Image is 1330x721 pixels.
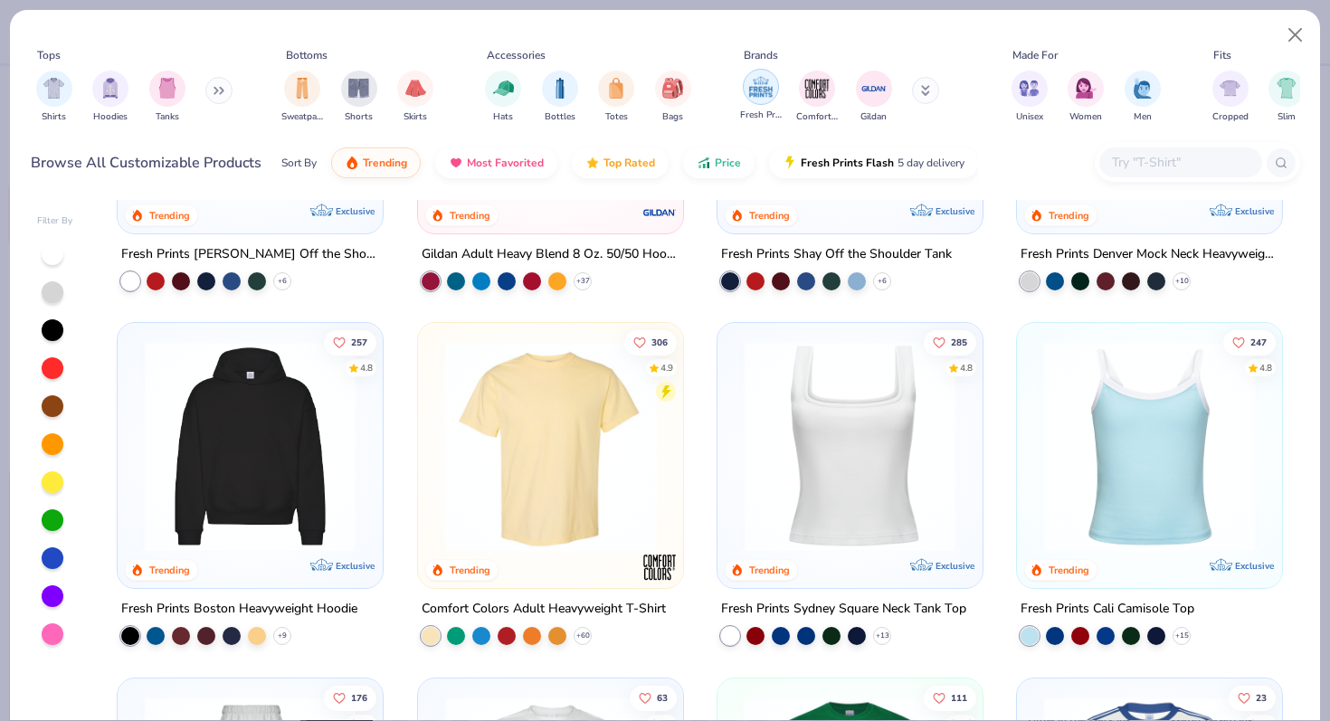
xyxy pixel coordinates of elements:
[121,243,379,266] div: Fresh Prints [PERSON_NAME] Off the Shoulder Top
[898,153,964,174] span: 5 day delivery
[662,110,683,124] span: Bags
[1250,338,1267,347] span: 247
[641,194,678,231] img: Gildan logo
[1012,47,1058,63] div: Made For
[1012,71,1048,124] button: filter button
[623,330,676,356] button: Like
[964,341,1193,552] img: 63ed7c8a-03b3-4701-9f69-be4b1adc9c5f
[683,147,755,178] button: Price
[42,110,66,124] span: Shirts
[924,685,976,710] button: Like
[951,693,967,702] span: 111
[281,110,323,124] span: Sweatpants
[656,693,667,702] span: 63
[493,110,513,124] span: Hats
[575,631,589,641] span: + 60
[37,47,61,63] div: Tops
[860,75,888,102] img: Gildan Image
[467,156,544,170] span: Most Favorited
[1035,341,1264,552] img: a25d9891-da96-49f3-a35e-76288174bf3a
[1212,71,1249,124] button: filter button
[100,78,120,99] img: Hoodies Image
[449,156,463,170] img: most_fav.gif
[1213,47,1231,63] div: Fits
[603,156,655,170] span: Top Rated
[1268,71,1305,124] div: filter for Slim
[856,71,892,124] div: filter for Gildan
[655,71,691,124] button: filter button
[801,156,894,170] span: Fresh Prints Flash
[1256,693,1267,702] span: 23
[1076,78,1097,99] img: Women Image
[149,71,185,124] div: filter for Tanks
[856,71,892,124] button: filter button
[278,631,287,641] span: + 9
[360,362,373,375] div: 4.8
[31,152,261,174] div: Browse All Customizable Products
[606,78,626,99] img: Totes Image
[665,341,894,552] img: e55d29c3-c55d-459c-bfd9-9b1c499ab3c6
[924,330,976,356] button: Like
[485,71,521,124] button: filter button
[721,598,966,621] div: Fresh Prints Sydney Square Neck Tank Top
[744,47,778,63] div: Brands
[345,156,359,170] img: trending.gif
[1019,78,1040,99] img: Unisex Image
[43,78,64,99] img: Shirts Image
[156,110,179,124] span: Tanks
[493,78,514,99] img: Hats Image
[1278,110,1296,124] span: Slim
[860,110,887,124] span: Gildan
[545,110,575,124] span: Bottles
[1133,78,1153,99] img: Men Image
[149,71,185,124] button: filter button
[1175,631,1189,641] span: + 15
[796,110,838,124] span: Comfort Colors
[651,338,667,347] span: 306
[875,631,888,641] span: + 13
[436,341,665,552] img: 029b8af0-80e6-406f-9fdc-fdf898547912
[1016,110,1043,124] span: Unisex
[740,109,782,122] span: Fresh Prints
[1235,560,1274,572] span: Exclusive
[281,71,323,124] div: filter for Sweatpants
[662,78,682,99] img: Bags Image
[405,78,426,99] img: Skirts Image
[286,47,328,63] div: Bottoms
[278,276,287,287] span: + 6
[292,78,312,99] img: Sweatpants Image
[1068,71,1104,124] button: filter button
[157,78,177,99] img: Tanks Image
[324,330,376,356] button: Like
[629,685,676,710] button: Like
[136,341,365,552] img: 91acfc32-fd48-4d6b-bdad-a4c1a30ac3fc
[796,71,838,124] button: filter button
[337,560,375,572] span: Exclusive
[803,75,831,102] img: Comfort Colors Image
[1268,71,1305,124] button: filter button
[783,156,797,170] img: flash.gif
[598,71,634,124] button: filter button
[1068,71,1104,124] div: filter for Women
[936,560,974,572] span: Exclusive
[1278,18,1313,52] button: Close
[878,276,887,287] span: + 6
[1259,362,1272,375] div: 4.8
[92,71,128,124] button: filter button
[404,110,427,124] span: Skirts
[1069,110,1102,124] span: Women
[351,693,367,702] span: 176
[641,549,678,585] img: Comfort Colors logo
[1277,78,1297,99] img: Slim Image
[281,155,317,171] div: Sort By
[1134,110,1152,124] span: Men
[1212,110,1249,124] span: Cropped
[341,71,377,124] button: filter button
[324,685,376,710] button: Like
[93,110,128,124] span: Hoodies
[348,78,369,99] img: Shorts Image
[1125,71,1161,124] div: filter for Men
[542,71,578,124] button: filter button
[542,71,578,124] div: filter for Bottles
[747,73,774,100] img: Fresh Prints Image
